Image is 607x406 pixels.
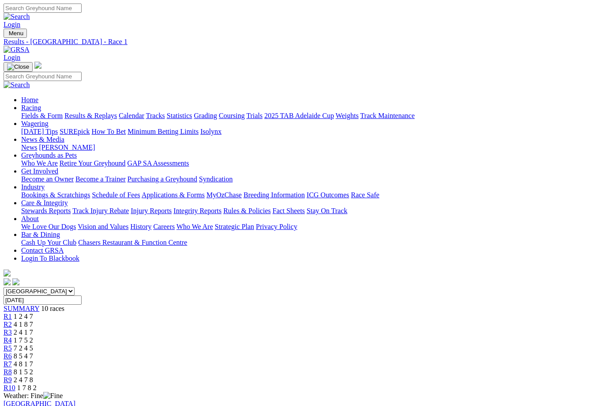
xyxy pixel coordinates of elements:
a: Chasers Restaurant & Function Centre [78,239,187,246]
a: Isolynx [200,128,221,135]
a: Fact Sheets [273,207,305,214]
a: About [21,215,39,222]
a: Login To Blackbook [21,255,79,262]
a: R1 [4,313,12,320]
div: Bar & Dining [21,239,603,247]
a: Rules & Policies [223,207,271,214]
img: twitter.svg [12,278,19,285]
a: Become an Owner [21,175,74,183]
img: logo-grsa-white.png [4,269,11,277]
span: 1 7 8 2 [17,384,37,391]
a: Calendar [119,112,144,119]
a: Coursing [219,112,245,119]
span: Weather: Fine [4,392,63,399]
a: Tracks [146,112,165,119]
div: Industry [21,191,603,199]
a: News & Media [21,136,64,143]
a: R4 [4,336,12,344]
a: Strategic Plan [215,223,254,230]
span: Menu [9,30,23,37]
a: How To Bet [92,128,126,135]
span: 1 7 5 2 [14,336,33,344]
a: Retire Your Greyhound [60,159,126,167]
a: Stay On Track [307,207,347,214]
a: History [130,223,151,230]
a: Stewards Reports [21,207,71,214]
input: Select date [4,295,82,305]
a: Integrity Reports [173,207,221,214]
div: Racing [21,112,603,120]
img: Close [7,63,29,70]
a: Greyhounds as Pets [21,151,77,159]
span: R5 [4,344,12,352]
a: Injury Reports [131,207,172,214]
a: R2 [4,321,12,328]
img: GRSA [4,46,30,54]
button: Toggle navigation [4,29,27,38]
span: 8 1 5 2 [14,368,33,376]
a: R7 [4,360,12,368]
a: Get Involved [21,167,58,175]
a: 2025 TAB Adelaide Cup [264,112,334,119]
a: Results - [GEOGRAPHIC_DATA] - Race 1 [4,38,603,46]
a: Purchasing a Greyhound [127,175,197,183]
a: Privacy Policy [256,223,297,230]
a: Who We Are [21,159,58,167]
div: Care & Integrity [21,207,603,215]
span: R9 [4,376,12,384]
a: Contact GRSA [21,247,64,254]
a: Trials [246,112,262,119]
div: Greyhounds as Pets [21,159,603,167]
a: Careers [153,223,175,230]
div: News & Media [21,144,603,151]
a: Login [4,21,20,28]
img: Search [4,13,30,21]
span: 10 races [41,305,64,312]
a: Care & Integrity [21,199,68,207]
img: facebook.svg [4,278,11,285]
a: GAP SA Assessments [127,159,189,167]
a: Bar & Dining [21,231,60,238]
a: Login [4,54,20,61]
a: Grading [194,112,217,119]
a: Become a Trainer [75,175,126,183]
input: Search [4,72,82,81]
a: Results & Replays [64,112,117,119]
a: Statistics [167,112,192,119]
a: Minimum Betting Limits [127,128,199,135]
span: 4 8 1 7 [14,360,33,368]
a: Syndication [199,175,232,183]
a: Wagering [21,120,49,127]
a: Schedule of Fees [92,191,140,199]
a: ICG Outcomes [307,191,349,199]
a: R6 [4,352,12,360]
img: logo-grsa-white.png [34,62,41,69]
a: Bookings & Scratchings [21,191,90,199]
div: Get Involved [21,175,603,183]
span: 2 4 7 8 [14,376,33,384]
a: R8 [4,368,12,376]
span: 8 5 4 7 [14,352,33,360]
a: Race Safe [351,191,379,199]
input: Search [4,4,82,13]
a: Cash Up Your Club [21,239,76,246]
img: Fine [43,392,63,400]
div: Wagering [21,128,603,136]
div: About [21,223,603,231]
button: Toggle navigation [4,62,33,72]
a: MyOzChase [206,191,242,199]
a: [PERSON_NAME] [39,144,95,151]
a: Fields & Form [21,112,63,119]
a: Track Maintenance [360,112,415,119]
span: 1 2 4 7 [14,313,33,320]
a: Industry [21,183,45,191]
a: R3 [4,328,12,336]
a: R10 [4,384,15,391]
